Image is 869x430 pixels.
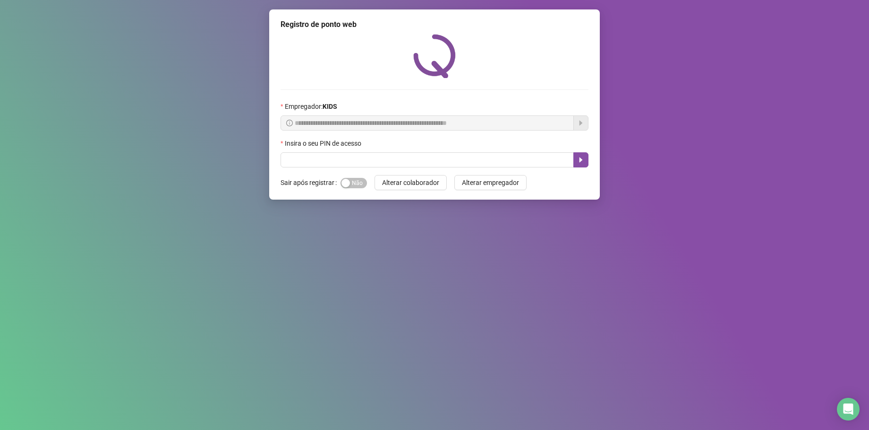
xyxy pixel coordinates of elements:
[462,177,519,188] span: Alterar empregador
[454,175,527,190] button: Alterar empregador
[286,120,293,126] span: info-circle
[413,34,456,78] img: QRPoint
[837,398,860,421] div: Open Intercom Messenger
[285,101,337,112] span: Empregador :
[281,175,341,190] label: Sair após registrar
[281,138,367,149] label: Insira o seu PIN de acesso
[577,156,585,164] span: caret-right
[375,175,447,190] button: Alterar colaborador
[323,103,337,110] strong: KIDS
[382,177,439,188] span: Alterar colaborador
[281,19,588,30] div: Registro de ponto web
